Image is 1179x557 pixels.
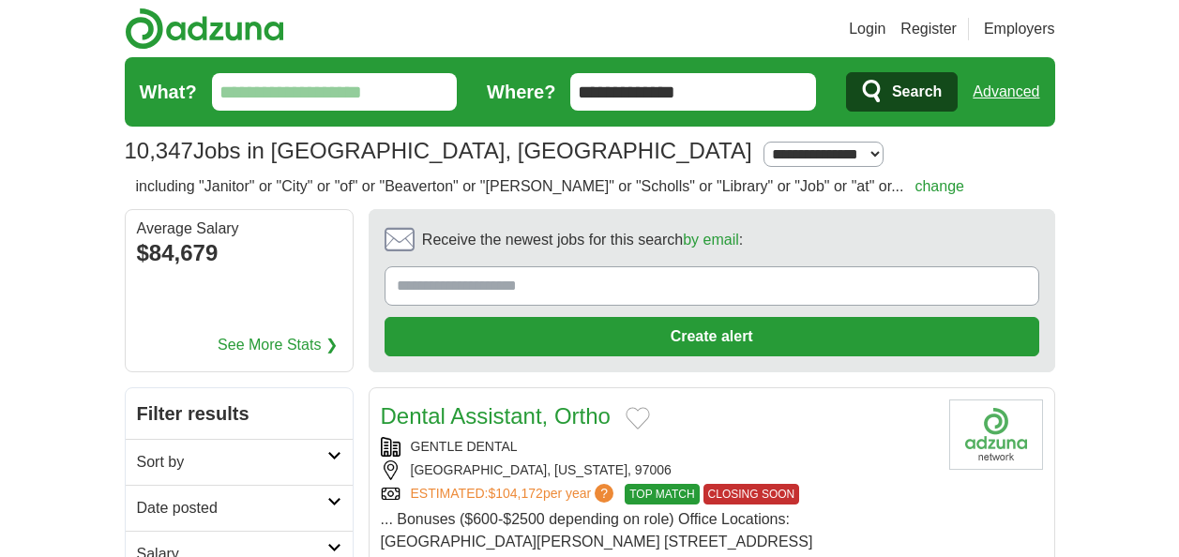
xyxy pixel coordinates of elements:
[626,407,650,429] button: Add to favorite jobs
[381,403,611,429] a: Dental Assistant, Ortho
[125,8,284,50] img: Adzuna logo
[137,221,341,236] div: Average Salary
[381,437,934,457] div: GENTLE DENTAL
[137,451,327,474] h2: Sort by
[137,236,341,270] div: $84,679
[385,317,1039,356] button: Create alert
[487,78,555,106] label: Where?
[381,460,934,480] div: [GEOGRAPHIC_DATA], [US_STATE], 97006
[846,72,958,112] button: Search
[422,229,743,251] span: Receive the newest jobs for this search :
[703,484,800,504] span: CLOSING SOON
[218,334,338,356] a: See More Stats ❯
[126,388,353,439] h2: Filter results
[625,484,699,504] span: TOP MATCH
[126,485,353,531] a: Date posted
[125,134,193,168] span: 10,347
[411,484,618,504] a: ESTIMATED:$104,172per year?
[849,18,885,40] a: Login
[488,486,542,501] span: $104,172
[126,439,353,485] a: Sort by
[892,73,942,111] span: Search
[140,78,197,106] label: What?
[984,18,1055,40] a: Employers
[595,484,613,503] span: ?
[136,175,964,198] h2: including "Janitor" or "City" or "of" or "Beaverton" or "[PERSON_NAME]" or "Scholls" or "Library"...
[683,232,739,248] a: by email
[137,497,327,519] h2: Date posted
[914,178,964,194] a: change
[125,138,752,163] h1: Jobs in [GEOGRAPHIC_DATA], [GEOGRAPHIC_DATA]
[949,399,1043,470] img: Company logo
[973,73,1039,111] a: Advanced
[900,18,957,40] a: Register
